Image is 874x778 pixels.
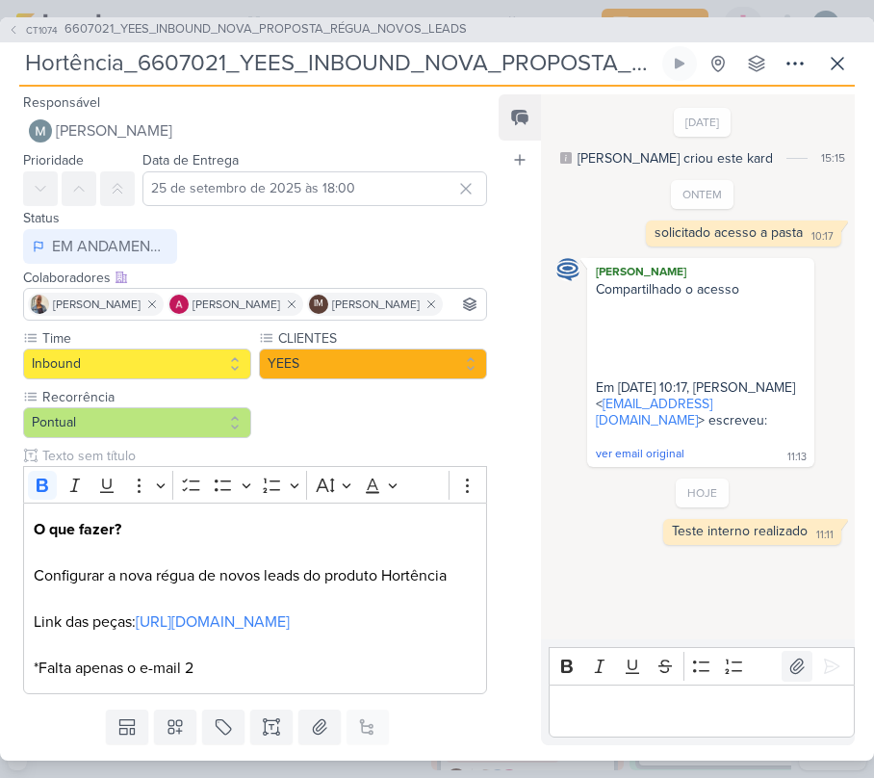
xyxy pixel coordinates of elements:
div: 11:11 [816,528,834,543]
div: Isabella Machado Guimarães [309,295,328,314]
span: [PERSON_NAME] [193,296,280,313]
button: Pontual [23,407,251,438]
div: [PERSON_NAME] [591,262,810,281]
input: Texto sem título [39,446,487,466]
label: Data de Entrega [142,152,239,169]
span: [PERSON_NAME] [53,296,141,313]
img: Iara Santos [30,295,49,314]
input: Buscar [447,293,482,316]
a: [URL][DOMAIN_NAME] [136,612,290,632]
div: 10:17 [811,229,834,245]
div: Ligar relógio [672,56,687,71]
p: Configurar a nova régua de novos leads do produto Hortência Link das peças: *Falta apenas o e-mail 2 [34,518,476,680]
div: Editor toolbar [23,466,487,504]
span: Compartilhado o acesso Em [DATE] 10:17, [PERSON_NAME] < > escreveu: [596,281,811,445]
div: Colaboradores [23,268,487,288]
label: Status [23,210,60,226]
img: Alessandra Gomes [169,295,189,314]
div: 15:15 [821,149,845,167]
p: IM [314,299,323,309]
a: [EMAIL_ADDRESS][DOMAIN_NAME] [596,396,712,428]
button: EM ANDAMENTO [23,229,177,264]
label: Time [40,328,251,349]
img: Mariana Amorim [29,119,52,143]
span: ver email original [596,447,684,460]
strong: O que fazer? [34,520,121,539]
div: Teste interno realizado [672,523,808,539]
label: Responsável [23,94,100,111]
img: Caroline Traven De Andrade [556,258,579,281]
div: 11:13 [787,450,807,465]
div: Editor toolbar [549,647,855,685]
div: Editor editing area: main [549,685,855,738]
label: Prioridade [23,152,84,169]
div: solicitado acesso a pasta [655,224,803,241]
div: EM ANDAMENTO [52,235,167,258]
span: [PERSON_NAME] [56,119,172,143]
button: [PERSON_NAME] [23,114,487,148]
input: Select a date [142,171,487,206]
button: YEES [259,349,487,379]
label: CLIENTES [276,328,487,349]
input: Kard Sem Título [19,46,658,81]
div: [PERSON_NAME] criou este kard [578,148,773,169]
label: Recorrência [40,387,251,407]
div: Editor editing area: main [23,503,487,694]
span: [PERSON_NAME] [332,296,420,313]
button: Inbound [23,349,251,379]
